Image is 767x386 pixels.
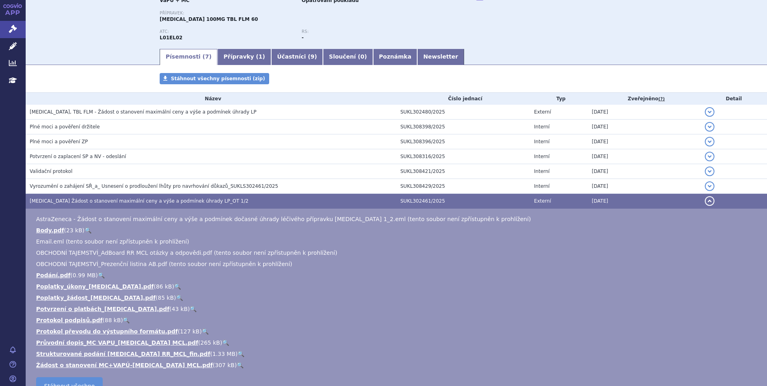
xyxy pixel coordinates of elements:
span: Interní [534,169,550,174]
button: detail [705,137,714,146]
span: Externí [534,109,551,115]
a: Žádost o stanovení MC+VAPÚ-[MEDICAL_DATA] MCL.pdf [36,362,213,368]
th: Zveřejněno [588,93,700,105]
p: ATC: [160,29,294,34]
a: Podání.pdf [36,272,71,278]
span: 85 kB [158,295,174,301]
span: 1.33 MB [212,351,235,357]
li: ( ) [36,282,759,291]
td: [DATE] [588,105,700,120]
span: Externí [534,198,551,204]
span: 307 kB [215,362,235,368]
span: CALQUENCE, TBL FLM - Žádost o stanovení maximální ceny a výše a podmínek úhrady LP [30,109,256,115]
li: ( ) [36,339,759,347]
span: Vyrozumění o zahájení SŘ_a_ Usnesení o prodloužení lhůty pro navrhování důkazů_SUKLS302461/2025 [30,183,278,189]
span: [MEDICAL_DATA] 100MG TBL FLM 60 [160,16,258,22]
p: Přípravek: [160,11,444,16]
a: Přípravky (1) [217,49,271,65]
span: 9 [310,53,315,60]
li: ( ) [36,271,759,279]
span: Validační protokol [30,169,73,174]
a: 🔍 [190,306,197,312]
strong: - [302,35,304,41]
li: ( ) [36,327,759,335]
td: [DATE] [588,194,700,209]
li: ( ) [36,350,759,358]
a: Poznámka [373,49,418,65]
td: SUKL308429/2025 [396,179,530,194]
li: ( ) [36,226,759,234]
span: 1 [259,53,263,60]
li: ( ) [36,361,759,369]
td: SUKL302480/2025 [396,105,530,120]
a: 🔍 [176,295,183,301]
button: detail [705,196,714,206]
span: 0 [360,53,364,60]
a: Průvodní dopis_MC VAPU_[MEDICAL_DATA] MCL.pdf [36,339,198,346]
a: 🔍 [174,283,181,290]
td: [DATE] [588,149,700,164]
td: [DATE] [588,164,700,179]
a: Účastníci (9) [271,49,323,65]
th: Číslo jednací [396,93,530,105]
a: Písemnosti (7) [160,49,217,65]
a: Protokol podpisů.pdf [36,317,103,323]
th: Detail [701,93,767,105]
td: SUKL302461/2025 [396,194,530,209]
a: 🔍 [123,317,130,323]
p: RS: [302,29,436,34]
td: [DATE] [588,120,700,134]
a: Protokol převodu do výstupního formátu.pdf [36,328,178,335]
td: SUKL308398/2025 [396,120,530,134]
abbr: (?) [658,96,665,102]
a: Strukturované podání [MEDICAL_DATA] RR_MCL_fin.pdf [36,351,210,357]
a: 🔍 [237,351,244,357]
a: Stáhnout všechny písemnosti (zip) [160,73,269,84]
a: 🔍 [237,362,243,368]
span: Interní [534,154,550,159]
a: Potvrzení o platbách_[MEDICAL_DATA].pdf [36,306,169,312]
span: 127 kB [180,328,200,335]
button: detail [705,152,714,161]
li: ( ) [36,305,759,313]
li: ( ) [36,316,759,324]
span: 88 kB [105,317,121,323]
span: 43 kB [172,306,188,312]
td: SUKL308421/2025 [396,164,530,179]
span: Plné moci a pověření držitele [30,124,100,130]
button: detail [705,181,714,191]
a: 🔍 [85,227,91,234]
span: CALQUENCE Žádost o stanovení maximální ceny a výše a podmínek úhrady LP_OT 1/2 [30,198,248,204]
span: 0.99 MB [73,272,95,278]
span: Stáhnout všechny písemnosti (zip) [171,76,265,81]
a: Poplatky_žádost_[MEDICAL_DATA].pdf [36,295,156,301]
th: Typ [530,93,588,105]
span: AstraZeneca - Žádost o stanovení maximální ceny a výše a podmínek dočasné úhrady léčivého příprav... [36,216,531,222]
button: detail [705,167,714,176]
button: detail [705,122,714,132]
button: detail [705,107,714,117]
span: Plné moci a pověření ZP [30,139,88,144]
td: [DATE] [588,134,700,149]
a: Newsletter [417,49,464,65]
li: ( ) [36,294,759,302]
a: 🔍 [98,272,105,278]
td: [DATE] [588,179,700,194]
a: Sloučení (0) [323,49,373,65]
span: 7 [205,53,209,60]
span: 265 kB [201,339,220,346]
td: SUKL308316/2025 [396,149,530,164]
a: Body.pdf [36,227,64,234]
span: Email.eml (tento soubor není zpřístupněn k prohlížení) [36,238,189,245]
a: 🔍 [202,328,209,335]
td: SUKL308396/2025 [396,134,530,149]
span: OBCHODNÍ TAJEMSTVÍ_Prezenční listina AB.pdf (tento soubor není zpřístupněn k prohlížení) [36,261,292,267]
span: OBCHODNÍ TAJEMSTVÍ_AdBoard RR MCL otázky a odpovědi.pdf (tento soubor není zpřístupněn k prohlížení) [36,250,337,256]
span: 86 kB [156,283,172,290]
span: Interní [534,139,550,144]
span: Potvrzení o zaplacení SP a NV - odeslání [30,154,126,159]
span: Interní [534,183,550,189]
span: 23 kB [66,227,82,234]
span: Interní [534,124,550,130]
strong: AKALABRUTINIB [160,35,183,41]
